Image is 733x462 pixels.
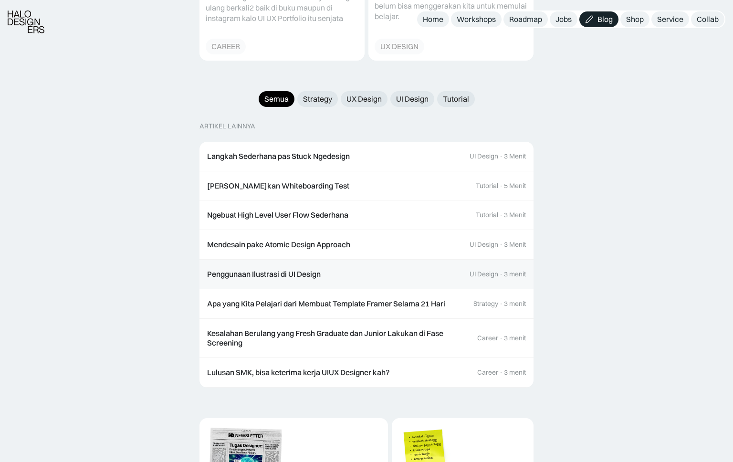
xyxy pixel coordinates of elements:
div: · [499,300,503,308]
a: Roadmap [503,11,548,27]
div: · [499,368,503,377]
div: Jobs [555,14,572,24]
div: 5 Menit [504,182,526,190]
div: Kesalahan Berulang yang Fresh Graduate dan Junior Lakukan di Fase Screening [207,328,468,348]
div: · [499,334,503,342]
div: Tutorial [476,211,498,219]
div: · [499,152,503,160]
a: Workshops [451,11,502,27]
div: Home [423,14,443,24]
a: Lulusan SMK, bisa keterima kerja UIUX Designer kah?Career·3 menit [199,358,534,388]
div: Blog [597,14,613,24]
div: Ngebuat High Level User Flow Sederhana [207,210,348,220]
div: Roadmap [509,14,542,24]
div: [PERSON_NAME]kan Whiteboarding Test [207,181,349,191]
a: Collab [691,11,724,27]
div: 3 menit [504,270,526,278]
a: Kesalahan Berulang yang Fresh Graduate dan Junior Lakukan di Fase ScreeningCareer·3 menit [199,319,534,358]
div: Semua [264,94,289,104]
div: UI Design [396,94,429,104]
a: Service [651,11,689,27]
div: Workshops [457,14,496,24]
div: 3 menit [504,300,526,308]
div: 3 menit [504,334,526,342]
div: Mendesain pake Atomic Design Approach [207,240,350,250]
div: 3 menit [504,368,526,377]
a: Home [417,11,449,27]
div: · [499,211,503,219]
div: Lulusan SMK, bisa keterima kerja UIUX Designer kah? [207,367,389,378]
div: Tutorial [476,182,498,190]
div: Penggunaan Ilustrasi di UI Design [207,269,321,279]
div: Strategy [473,300,498,308]
div: Service [657,14,683,24]
a: Mendesain pake Atomic Design ApproachUI Design·3 Menit [199,230,534,260]
a: Apa yang Kita Pelajari dari Membuat Template Framer Selama 21 HariStrategy·3 menit [199,289,534,319]
a: Langkah Sederhana pas Stuck NgedesignUI Design·3 Menit [199,142,534,171]
a: Blog [579,11,618,27]
div: Career [477,334,498,342]
div: · [499,241,503,249]
div: Apa yang Kita Pelajari dari Membuat Template Framer Selama 21 Hari [207,299,445,309]
div: Career [477,368,498,377]
a: Shop [620,11,649,27]
div: UI Design [470,270,498,278]
div: Tutorial [443,94,469,104]
div: · [499,270,503,278]
div: UI Design [470,241,498,249]
div: UI Design [470,152,498,160]
div: UX Design [346,94,382,104]
a: [PERSON_NAME]kan Whiteboarding TestTutorial·5 Menit [199,171,534,201]
a: Ngebuat High Level User Flow SederhanaTutorial·3 Menit [199,200,534,230]
a: Penggunaan Ilustrasi di UI DesignUI Design·3 menit [199,260,534,289]
a: Jobs [550,11,577,27]
div: Strategy [303,94,332,104]
div: ARTIKEL LAINNYA [199,122,255,130]
div: 3 Menit [504,211,526,219]
div: Langkah Sederhana pas Stuck Ngedesign [207,151,350,161]
div: 3 Menit [504,152,526,160]
div: · [499,182,503,190]
div: Collab [697,14,719,24]
div: Shop [626,14,644,24]
div: 3 Menit [504,241,526,249]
